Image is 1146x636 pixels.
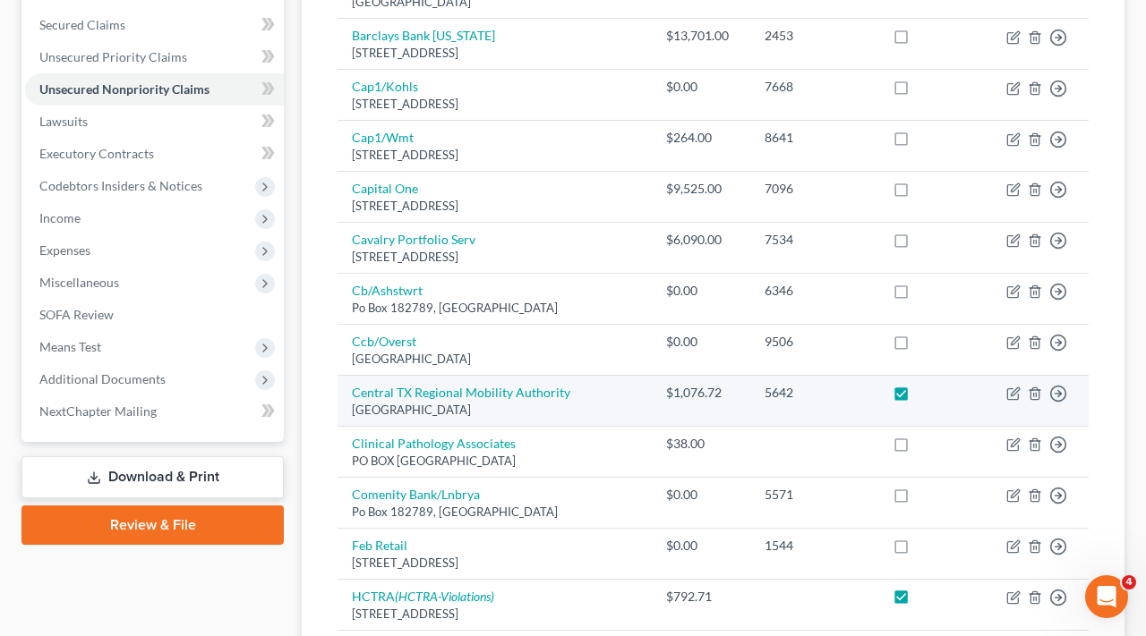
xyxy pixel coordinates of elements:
div: 8641 [765,129,864,147]
div: 6346 [765,282,864,300]
a: Secured Claims [25,9,284,41]
div: Po Box 182789, [GEOGRAPHIC_DATA] [352,300,637,317]
span: Means Test [39,339,101,354]
div: 7096 [765,180,864,198]
a: Capital One [352,181,418,196]
div: [STREET_ADDRESS] [352,606,637,623]
div: $38.00 [666,435,736,453]
a: Unsecured Nonpriority Claims [25,73,284,106]
a: HCTRA(HCTRA-Violations) [352,589,494,604]
a: Cavalry Portfolio Serv [352,232,475,247]
div: $0.00 [666,333,736,351]
a: Executory Contracts [25,138,284,170]
div: 2453 [765,27,864,45]
a: Central TX Regional Mobility Authority [352,385,570,400]
div: [STREET_ADDRESS] [352,249,637,266]
div: [GEOGRAPHIC_DATA] [352,402,637,419]
a: Feb Retail [352,538,407,553]
a: Lawsuits [25,106,284,138]
div: $0.00 [666,78,736,96]
a: NextChapter Mailing [25,395,284,428]
div: [STREET_ADDRESS] [352,555,637,572]
div: $0.00 [666,486,736,504]
span: Secured Claims [39,17,125,32]
div: 1544 [765,537,864,555]
span: Executory Contracts [39,146,154,161]
span: Unsecured Priority Claims [39,49,187,64]
a: Ccb/Overst [352,334,416,349]
span: 4 [1122,575,1136,589]
a: Unsecured Priority Claims [25,41,284,73]
div: [STREET_ADDRESS] [352,147,637,164]
a: Clinical Pathology Associates [352,436,516,451]
div: $264.00 [666,129,736,147]
a: Cap1/Kohls [352,79,418,94]
a: Cap1/Wmt [352,130,414,145]
a: Cb/Ashstwrt [352,283,423,298]
iframe: Intercom live chat [1085,575,1128,618]
span: Codebtors Insiders & Notices [39,178,202,193]
div: 9506 [765,333,864,351]
div: $6,090.00 [666,231,736,249]
div: [STREET_ADDRESS] [352,198,637,215]
div: Po Box 182789, [GEOGRAPHIC_DATA] [352,504,637,521]
a: Review & File [21,505,284,545]
div: PO BOX [GEOGRAPHIC_DATA] [352,453,637,470]
div: 5571 [765,486,864,504]
div: $1,076.72 [666,384,736,402]
a: SOFA Review [25,299,284,331]
div: 7668 [765,78,864,96]
div: [STREET_ADDRESS] [352,45,637,62]
div: $13,701.00 [666,27,736,45]
div: $792.71 [666,588,736,606]
div: $0.00 [666,537,736,555]
span: NextChapter Mailing [39,403,157,419]
div: 7534 [765,231,864,249]
a: Comenity Bank/Lnbrya [352,487,480,502]
div: [GEOGRAPHIC_DATA] [352,351,637,368]
div: 5642 [765,384,864,402]
span: Miscellaneous [39,275,119,290]
a: Barclays Bank [US_STATE] [352,28,495,43]
span: Expenses [39,242,90,258]
span: SOFA Review [39,307,114,322]
span: Lawsuits [39,114,88,129]
span: Additional Documents [39,371,166,386]
span: Income [39,210,81,225]
div: $0.00 [666,282,736,300]
div: [STREET_ADDRESS] [352,96,637,113]
span: Unsecured Nonpriority Claims [39,81,210,97]
a: Download & Print [21,456,284,498]
div: $9,525.00 [666,180,736,198]
i: (HCTRA-Violations) [395,589,494,604]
